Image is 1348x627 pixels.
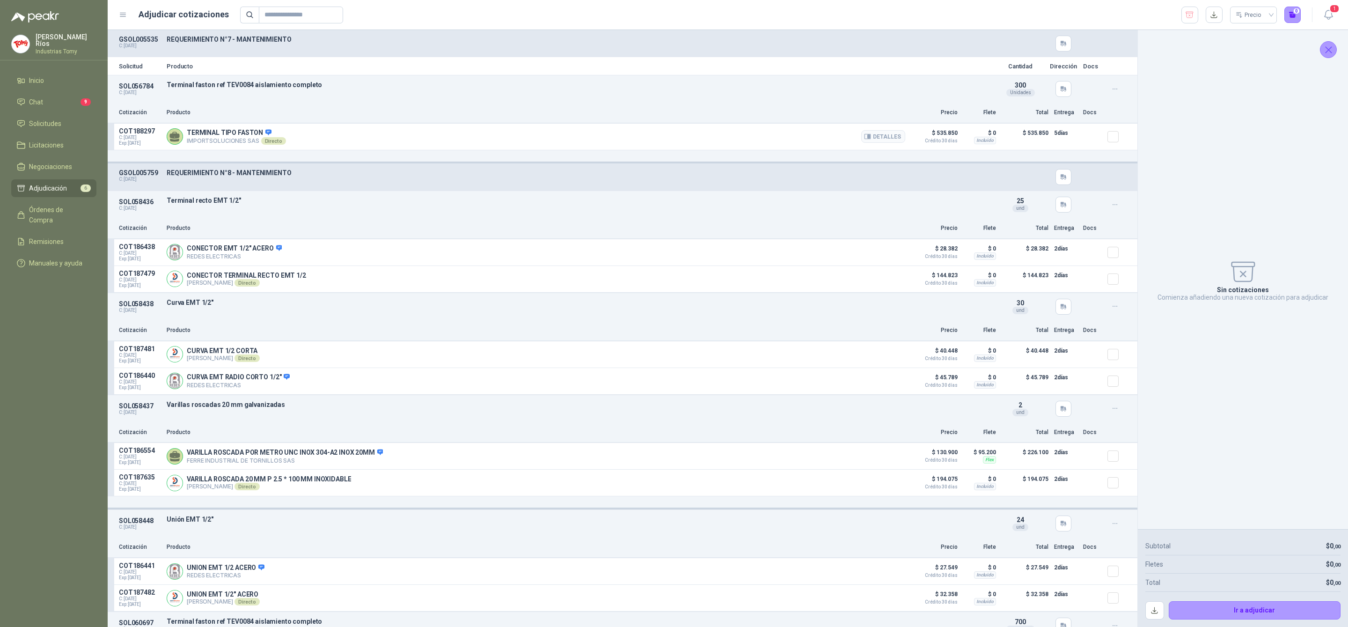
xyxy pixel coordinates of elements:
p: SOL058448 [119,517,161,524]
a: Chat9 [11,93,96,111]
span: Exp: [DATE] [119,460,161,465]
span: Crédito 30 días [911,254,958,259]
span: C: [DATE] [119,251,161,256]
p: $ 45.789 [1002,372,1048,391]
p: Curva EMT 1/2" [167,299,991,306]
div: Incluido [974,598,996,605]
p: $ 194.075 [911,473,958,489]
p: Entrega [1054,428,1077,437]
p: Total [1002,108,1048,117]
span: Crédito 30 días [911,458,958,463]
p: Entrega [1054,108,1077,117]
p: UNION EMT 1/2" ACERO [187,590,260,598]
p: VARILLA ROSCADA POR METRO UNC INOX 304-A2 INOX 20MM [187,449,383,457]
div: und [1012,307,1028,314]
button: 0 [1284,7,1301,23]
p: GSOL005535 [119,36,161,43]
p: C: [DATE] [119,410,161,415]
span: Crédito 30 días [911,600,958,605]
p: Docs [1083,428,1102,437]
p: $ 95.200 [963,447,996,458]
span: Negociaciones [29,162,72,172]
p: COT187479 [119,270,161,277]
p: [PERSON_NAME] Ríos [36,34,96,47]
p: $ 0 [963,562,996,573]
p: Terminal faston ref TEV0084 aislamiento completo [167,81,991,89]
div: Directo [261,137,286,145]
p: Solicitud [119,63,161,69]
p: $ 0 [963,270,996,281]
p: UNION EMT 1/2 ACERO [187,564,264,572]
span: C: [DATE] [119,454,161,460]
p: 2 días [1054,345,1077,356]
p: $ 144.823 [911,270,958,286]
div: Directo [234,483,259,490]
div: Incluido [974,483,996,490]
p: CONECTOR TERMINAL RECTO EMT 1/2 [187,272,306,279]
div: Flex [983,456,996,464]
p: Unión EMT 1/2" [167,516,991,523]
p: 2 días [1054,562,1077,573]
img: Company Logo [167,590,183,606]
button: Cerrar [1320,41,1337,58]
p: Cotización [119,224,161,233]
span: Adjudicación [29,183,67,193]
div: und [1012,524,1028,531]
p: IMPORTSOLUCIONES SAS [187,137,286,145]
p: COT188297 [119,127,161,135]
p: $ [1326,577,1341,588]
span: Crédito 30 días [911,485,958,489]
p: Flete [963,428,996,437]
p: $ 32.358 [911,589,958,605]
p: REDES ELECTRICAS [187,572,264,579]
p: VARILLA ROSCADA 20 MM P 2.5 * 100 MM INOXIDABLE [187,475,351,483]
img: Company Logo [167,347,183,362]
span: C: [DATE] [119,135,161,140]
p: REQUERIMIENTO N°7 - MANTENIMIENTO [167,36,991,43]
p: $ 226.100 [1002,447,1048,465]
p: Industrias Tomy [36,49,96,54]
p: Total [1002,224,1048,233]
span: Órdenes de Compra [29,205,88,225]
p: Dirección [1049,63,1077,69]
span: 700 [1015,618,1026,626]
button: Ir a adjudicar [1169,601,1341,620]
img: Company Logo [167,475,183,491]
button: 1 [1320,7,1337,23]
p: Producto [167,326,905,335]
p: Total [1002,326,1048,335]
p: Producto [167,428,905,437]
p: COT186438 [119,243,161,251]
p: SOL058438 [119,300,161,308]
p: Docs [1083,224,1102,233]
p: Docs [1083,63,1102,69]
p: [PERSON_NAME] [187,483,351,490]
span: 25 [1017,197,1024,205]
span: Exp: [DATE] [119,140,161,146]
p: $ [1326,559,1341,569]
p: Terminal faston ref TEV0084 aislamiento completo [167,618,991,625]
p: Total [1145,577,1160,588]
span: Manuales y ayuda [29,258,82,268]
span: 300 [1015,81,1026,89]
p: 2 días [1054,243,1077,254]
p: C: [DATE] [119,206,161,211]
p: FERRE INDUSTRIAL DE TORNILLOS SAS [187,457,383,464]
p: 2 días [1054,473,1077,485]
div: Incluido [974,381,996,389]
p: C: [DATE] [119,90,161,96]
a: Remisiones [11,233,96,251]
p: $ 194.075 [1002,473,1048,492]
p: C: [DATE] [119,43,161,49]
span: Crédito 30 días [911,356,958,361]
img: Company Logo [167,564,183,579]
p: REDES ELECTRICAS [187,253,282,260]
p: Precio [911,326,958,335]
p: $ 0 [963,589,996,600]
p: $ 0 [963,345,996,356]
span: Licitaciones [29,140,64,150]
p: [PERSON_NAME] [187,354,260,362]
p: Cantidad [997,63,1044,69]
span: Crédito 30 días [911,573,958,578]
img: Company Logo [167,373,183,389]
